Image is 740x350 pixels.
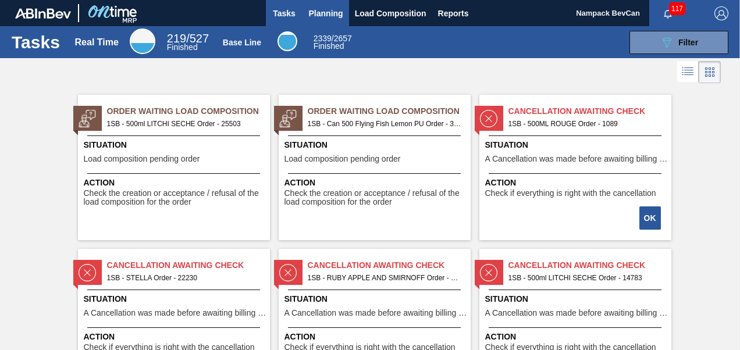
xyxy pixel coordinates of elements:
[629,31,728,54] button: Filter
[480,264,497,281] img: status
[508,272,662,284] span: 1SB - 500ml LITCHI SECHE Order - 14783
[714,6,728,20] img: Logout
[508,117,662,130] span: 1SB - 500ML ROUGE Order - 1089
[84,139,267,151] span: Situation
[308,259,471,272] span: Cancellation Awaiting Check
[284,309,468,317] span: A Cancellation was made before awaiting billing stage
[284,139,468,151] span: Situation
[167,32,209,45] span: / 527
[279,264,297,281] img: status
[314,34,352,43] span: / 2657
[272,6,297,20] span: Tasks
[485,155,668,163] span: A Cancellation was made before awaiting billing stage
[284,189,468,207] span: Check the creation or acceptance / refusal of the load composition for the order
[15,8,71,19] img: TNhmsLtSVTkK8tSr43FrP2fwEKptu5GPRR3wAAAABJRU5ErkJggg==
[485,309,668,317] span: A Cancellation was made before awaiting billing stage
[438,6,469,20] span: Reports
[84,189,267,207] span: Check the creation or acceptance / refusal of the load composition for the order
[284,331,468,343] span: Action
[308,105,471,117] span: Order Waiting Load Composition
[79,264,96,281] img: status
[284,177,468,189] span: Action
[639,206,661,230] button: OK
[309,6,343,20] span: Planning
[699,61,721,83] div: Card Vision
[485,293,668,305] span: Situation
[223,38,261,47] div: Base Line
[314,41,344,51] span: Finished
[79,110,96,127] img: status
[678,38,698,47] span: Filter
[84,293,267,305] span: Situation
[284,293,468,305] span: Situation
[485,189,656,198] span: Check if everything is right with the cancellation
[167,32,186,45] span: 219
[677,61,699,83] div: List Vision
[84,155,200,163] span: Load composition pending order
[308,272,461,284] span: 1SB - RUBY APPLE AND SMIRNOFF Order - 2844
[84,177,267,189] span: Action
[84,309,267,317] span: A Cancellation was made before awaiting billing stage
[308,117,461,130] span: 1SB - Can 500 Flying Fish Lemon PU Order - 32076
[649,5,686,22] button: Notifications
[84,331,267,343] span: Action
[107,272,261,284] span: 1SB - STELLA Order - 22230
[485,177,668,189] span: Action
[130,28,155,54] div: Real Time
[480,110,497,127] img: status
[107,117,261,130] span: 1SB - 500ml LITCHI SECHE Order - 25503
[167,34,209,51] div: Real Time
[107,259,270,272] span: Cancellation Awaiting Check
[641,205,662,231] div: Complete task: 2265242
[75,37,119,48] div: Real Time
[279,110,297,127] img: status
[485,139,668,151] span: Situation
[508,259,671,272] span: Cancellation Awaiting Check
[167,42,198,52] span: Finished
[107,105,270,117] span: Order Waiting Load Composition
[284,155,401,163] span: Load composition pending order
[669,2,685,15] span: 117
[485,331,668,343] span: Action
[277,31,297,51] div: Base Line
[12,35,60,49] h1: Tasks
[314,35,352,50] div: Base Line
[508,105,671,117] span: Cancellation Awaiting Check
[355,6,426,20] span: Load Composition
[314,34,332,43] span: 2339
